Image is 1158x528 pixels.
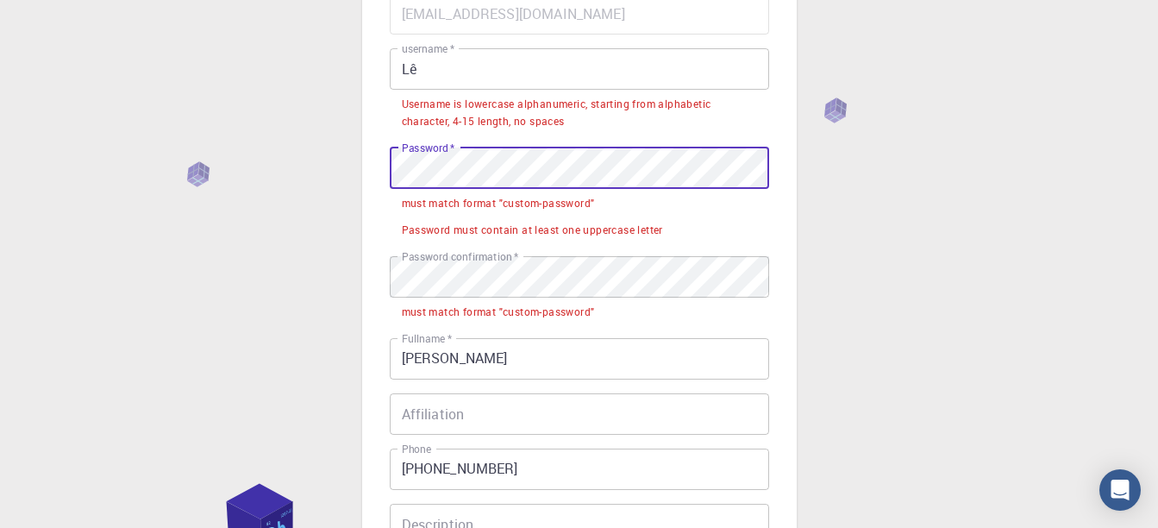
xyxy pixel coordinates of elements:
div: Username is lowercase alphanumeric, starting from alphabetic character, 4-15 length, no spaces [402,96,757,130]
label: Fullname [402,331,452,346]
div: Open Intercom Messenger [1099,469,1141,511]
label: username [402,41,454,56]
div: Password must contain at least one uppercase letter [402,222,663,239]
label: Phone [402,442,431,456]
label: Password confirmation [402,249,518,264]
div: must match format "custom-password" [402,195,595,212]
label: Password [402,141,454,155]
div: must match format "custom-password" [402,304,595,321]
